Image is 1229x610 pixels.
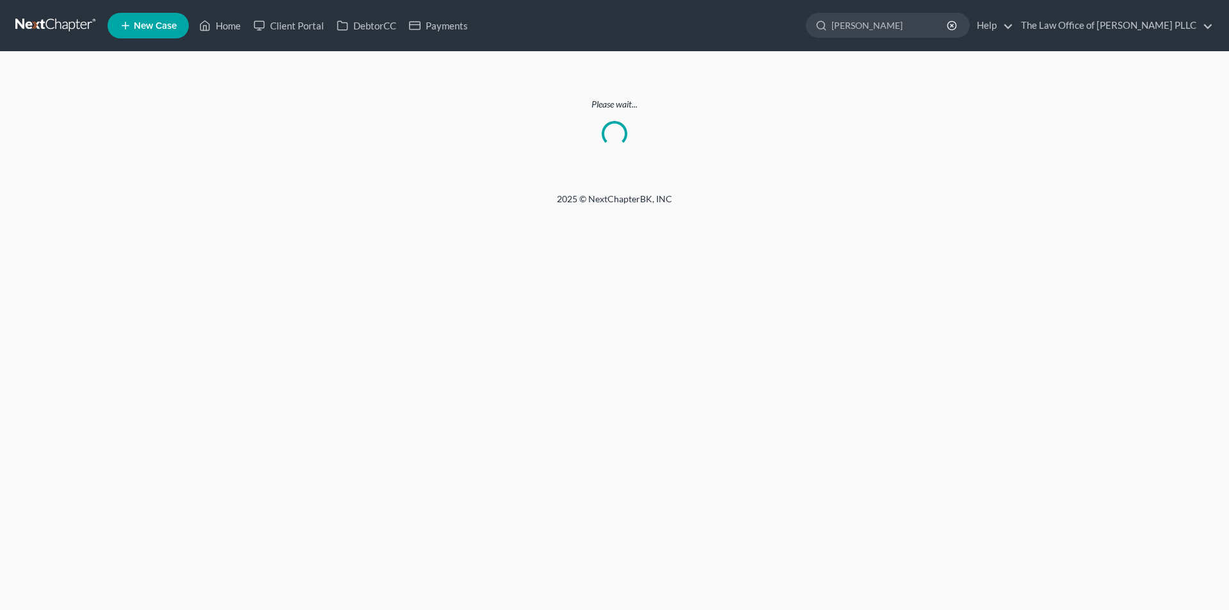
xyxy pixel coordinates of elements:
[193,14,247,37] a: Home
[970,14,1013,37] a: Help
[15,98,1214,111] p: Please wait...
[247,14,330,37] a: Client Portal
[134,21,177,31] span: New Case
[403,14,474,37] a: Payments
[250,193,979,216] div: 2025 © NextChapterBK, INC
[831,13,949,37] input: Search by name...
[330,14,403,37] a: DebtorCC
[1015,14,1213,37] a: The Law Office of [PERSON_NAME] PLLC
